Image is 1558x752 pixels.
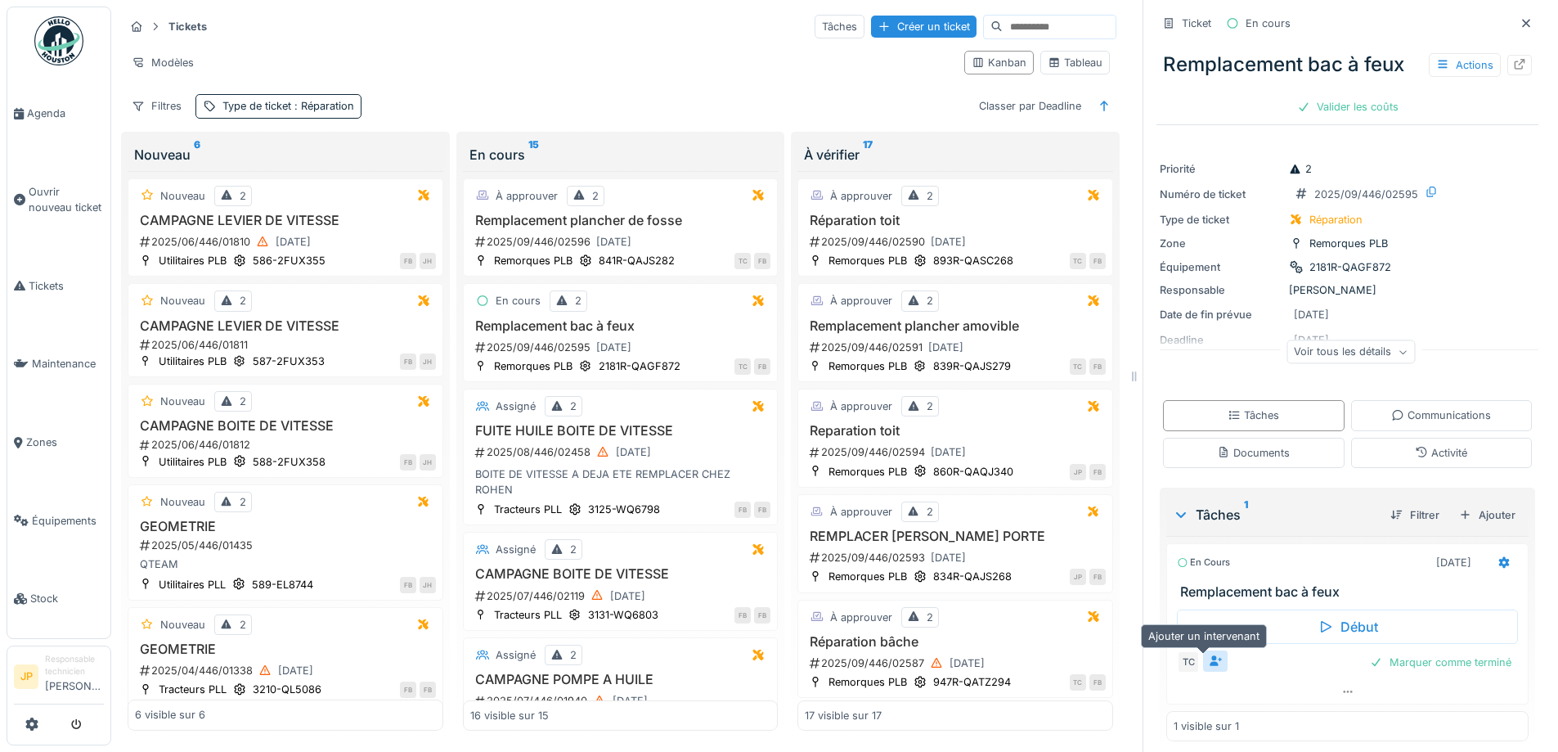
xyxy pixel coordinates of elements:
[927,188,933,204] div: 2
[805,318,1106,334] h3: Remplacement plancher amovible
[470,318,771,334] h3: Remplacement bac à feux
[253,253,326,268] div: 586-2FUX355
[400,682,416,698] div: FB
[1289,161,1312,177] div: 2
[754,502,770,518] div: FB
[240,617,246,633] div: 2
[1415,445,1467,461] div: Activité
[494,502,562,517] div: Tracteurs PLL
[124,51,201,74] div: Modèles
[7,403,110,482] a: Zones
[474,337,771,358] div: 2025/09/446/02595
[32,513,104,529] span: Équipements
[420,353,436,370] div: JH
[45,653,104,700] li: [PERSON_NAME]
[596,340,631,355] div: [DATE]
[32,356,104,371] span: Maintenance
[253,682,321,697] div: 3210-QL5086
[29,184,104,215] span: Ouvrir nouveau ticket
[933,674,1011,690] div: 947R-QATZ294
[7,74,110,153] a: Agenda
[1363,651,1518,673] div: Marquer comme terminé
[1070,674,1086,691] div: TC
[1309,212,1363,227] div: Réparation
[1156,43,1538,86] div: Remplacement bac à feux
[1286,340,1415,364] div: Voir tous les détails
[159,253,227,268] div: Utilitaires PLB
[1436,555,1471,570] div: [DATE]
[933,569,1012,584] div: 834R-QAJS268
[613,693,648,709] div: [DATE]
[469,145,772,164] div: En cours
[14,653,104,705] a: JP Responsable technicien[PERSON_NAME]
[599,253,675,268] div: 841R-QAJS282
[1174,718,1239,734] div: 1 visible sur 1
[828,253,907,268] div: Remorques PLB
[291,100,354,112] span: : Réparation
[592,188,599,204] div: 2
[7,325,110,403] a: Maintenance
[734,358,751,375] div: TC
[596,234,631,250] div: [DATE]
[805,529,1106,544] h3: REMPLACER [PERSON_NAME] PORTE
[420,577,436,593] div: JH
[570,542,577,557] div: 2
[1384,504,1446,526] div: Filtrer
[160,494,205,510] div: Nouveau
[815,15,864,38] div: Tâches
[253,454,326,470] div: 588-2FUX358
[159,353,227,369] div: Utilitaires PLB
[138,437,436,453] div: 2025/06/446/01812
[1177,610,1518,644] div: Début
[496,647,536,663] div: Assigné
[927,293,933,308] div: 2
[933,253,1013,268] div: 893R-QASC268
[931,234,966,250] div: [DATE]
[470,707,549,723] div: 16 visible sur 15
[754,358,770,375] div: FB
[276,234,311,250] div: [DATE]
[1160,161,1282,177] div: Priorité
[610,588,645,604] div: [DATE]
[928,340,963,355] div: [DATE]
[135,418,436,434] h3: CAMPAGNE BOITE DE VITESSE
[588,607,658,623] div: 3131-WQ6803
[1452,504,1522,526] div: Ajouter
[29,278,104,294] span: Tickets
[616,444,651,460] div: [DATE]
[931,550,966,565] div: [DATE]
[927,504,933,520] div: 2
[135,519,436,534] h3: GEOMETRIE
[496,399,536,414] div: Assigné
[1141,624,1267,648] div: Ajouter un intervenant
[1089,674,1106,691] div: FB
[1070,464,1086,480] div: JP
[754,253,770,269] div: FB
[1177,556,1230,570] div: En cours
[159,682,227,697] div: Tracteurs PLL
[933,358,1011,374] div: 839R-QAJS279
[927,399,933,414] div: 2
[278,663,313,678] div: [DATE]
[420,682,436,698] div: FB
[240,188,246,204] div: 2
[1294,307,1329,322] div: [DATE]
[1180,584,1521,600] h3: Remplacement bac à feux
[1309,236,1388,251] div: Remorques PLB
[1228,408,1279,423] div: Tâches
[400,577,416,593] div: FB
[159,577,226,592] div: Utilitaires PLL
[1160,259,1282,275] div: Équipement
[830,504,892,520] div: À approuver
[470,213,771,228] h3: Remplacement plancher de fosse
[1160,236,1282,251] div: Zone
[240,293,246,308] div: 2
[1429,53,1501,77] div: Actions
[160,293,205,308] div: Nouveau
[950,655,985,671] div: [DATE]
[931,444,966,460] div: [DATE]
[253,353,325,369] div: 587-2FUX353
[135,556,436,572] div: QTEAM
[470,566,771,582] h3: CAMPAGNE BOITE DE VITESSE
[1314,187,1418,202] div: 2025/09/446/02595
